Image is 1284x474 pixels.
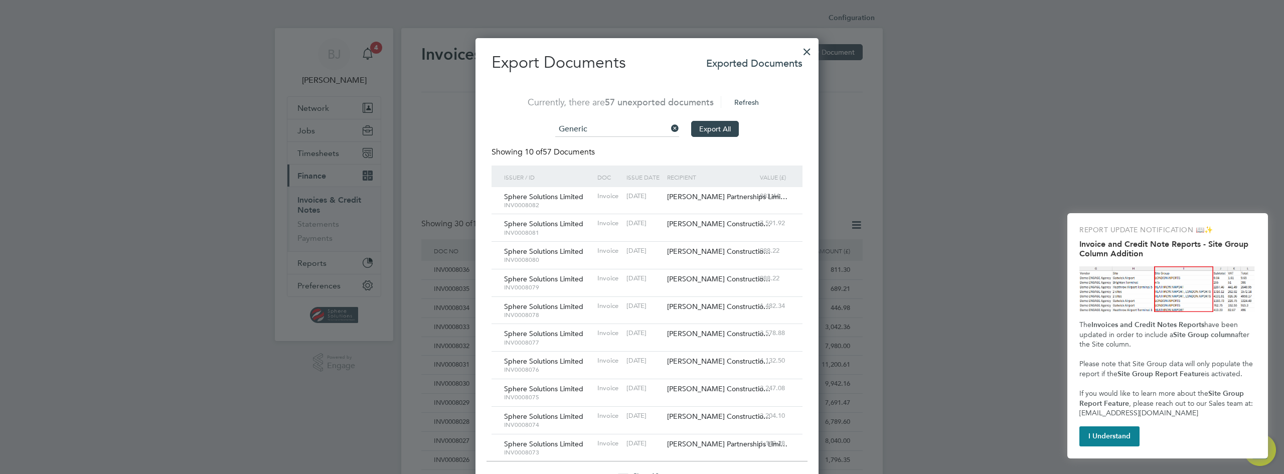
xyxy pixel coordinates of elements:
[504,448,592,456] span: INV0008073
[667,357,770,366] span: [PERSON_NAME] Constructio…
[595,269,624,288] div: Invoice
[624,297,665,315] div: [DATE]
[595,187,624,206] div: Invoice
[624,379,665,398] div: [DATE]
[595,407,624,425] div: Invoice
[504,439,583,448] span: Sphere Solutions Limited
[726,94,767,110] button: Refresh
[667,384,770,393] span: [PERSON_NAME] Constructio…
[757,214,792,233] div: 7,591.92
[691,121,739,137] button: Export All
[504,219,583,228] span: Sphere Solutions Limited
[1079,225,1256,235] p: REPORT UPDATE NOTIFICATION 📖✨
[504,274,583,283] span: Sphere Solutions Limited
[667,192,787,201] span: [PERSON_NAME] Partnerships Limi…
[624,434,665,453] div: [DATE]
[595,434,624,453] div: Invoice
[757,269,792,288] div: 988.22
[624,242,665,260] div: [DATE]
[1079,360,1255,378] span: Please note that Site Group data will only populate the report if the
[504,256,592,264] span: INV0008080
[595,297,624,315] div: Invoice
[667,219,770,228] span: [PERSON_NAME] Constructio…
[706,52,802,70] span: Exported Documents
[757,379,792,398] div: 3,247.08
[757,187,792,206] div: 883.44
[1067,213,1268,458] div: Invoice and Credit Note Reports - Site Group Column Addition
[757,324,792,343] div: 3,578.88
[624,324,665,343] div: [DATE]
[1079,321,1240,339] span: have been updated in order to include a
[667,274,770,283] span: [PERSON_NAME] Constructio…
[1079,321,1091,329] span: The
[502,166,595,189] div: Issuer / ID
[525,147,543,157] span: 10 of
[624,166,665,189] div: Issue Date
[504,421,592,429] span: INV0008074
[605,96,714,108] span: 57 unexported documents
[504,229,592,237] span: INV0008081
[504,384,583,393] span: Sphere Solutions Limited
[492,52,802,73] h2: Export Documents
[1173,331,1235,339] strong: Site Group column
[1079,266,1256,312] img: Site Group Column in Invoices Report
[504,357,583,366] span: Sphere Solutions Limited
[555,122,679,137] input: Select one
[595,324,624,343] div: Invoice
[1079,426,1140,446] button: I Understand
[504,283,592,291] span: INV0008079
[1079,239,1256,258] h2: Invoice and Credit Note Reports - Site Group Column Addition
[504,393,592,401] span: INV0008075
[595,242,624,260] div: Invoice
[757,166,792,189] div: Value (£)
[504,247,583,256] span: Sphere Solutions Limited
[595,352,624,370] div: Invoice
[667,302,770,311] span: [PERSON_NAME] Constructio…
[665,166,758,189] div: Recipient
[757,434,792,453] div: 1,149.28
[624,407,665,425] div: [DATE]
[624,352,665,370] div: [DATE]
[504,412,583,421] span: Sphere Solutions Limited
[504,339,592,347] span: INV0008077
[1079,389,1246,408] strong: Site Group Report Feature
[504,192,583,201] span: Sphere Solutions Limited
[757,297,792,315] div: 1,482.34
[595,214,624,233] div: Invoice
[504,329,583,338] span: Sphere Solutions Limited
[504,311,592,319] span: INV0008078
[1117,370,1205,378] strong: Site Group Report Feature
[667,247,770,256] span: [PERSON_NAME] Constructio…
[757,407,792,425] div: 3,204.10
[504,366,592,374] span: INV0008076
[525,147,595,157] span: 57 Documents
[667,439,787,448] span: [PERSON_NAME] Partnerships Limi…
[492,147,597,157] div: Showing
[1091,321,1204,329] strong: Invoices and Credit Notes Reports
[528,96,714,108] span: Currently, there are
[1079,399,1255,418] span: , please reach out to our Sales team at: [EMAIL_ADDRESS][DOMAIN_NAME]
[504,201,592,209] span: INV0008082
[624,187,665,206] div: [DATE]
[1205,370,1242,378] span: is activated.
[624,269,665,288] div: [DATE]
[504,302,583,311] span: Sphere Solutions Limited
[667,329,770,338] span: [PERSON_NAME] Constructio…
[1079,389,1208,398] span: If you would like to learn more about the
[595,379,624,398] div: Invoice
[757,242,792,260] div: 988.22
[624,214,665,233] div: [DATE]
[667,412,770,421] span: [PERSON_NAME] Constructio…
[757,352,792,370] div: 4,132.50
[595,166,624,202] div: DOC Type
